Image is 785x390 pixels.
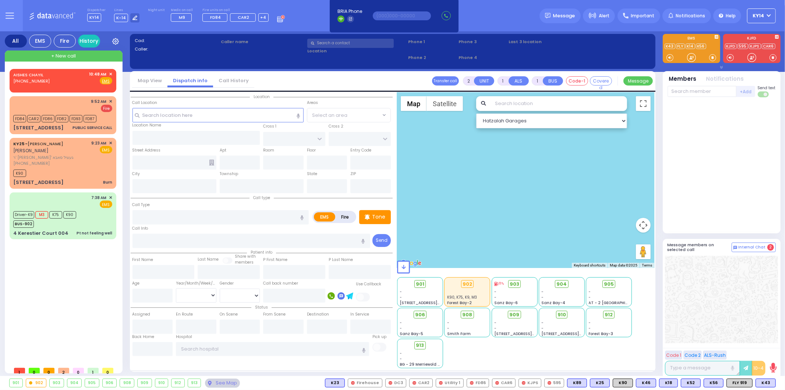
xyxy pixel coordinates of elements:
[492,379,516,387] div: CAR6
[541,289,544,295] span: -
[29,35,51,48] div: EMS
[461,280,474,288] div: 902
[726,379,753,387] div: FLY 919
[703,351,727,360] button: ALS-Rush
[683,351,702,360] button: Code 2
[13,230,68,237] div: 4 Kerestier Court 004
[13,170,26,177] span: K90
[415,311,425,318] span: 906
[132,171,140,177] label: City
[459,55,506,61] span: Phone 4
[543,76,563,86] button: BUS
[49,211,62,219] span: K75
[756,379,776,387] div: BLS
[26,379,46,387] div: 902
[400,362,441,367] span: BG - 29 Merriewold S.
[462,311,472,318] span: 908
[400,331,424,337] span: Sanz Bay-5
[171,8,194,13] label: Medic on call
[235,254,256,259] small: Share with
[659,379,678,387] div: BLS
[409,379,433,387] div: CAR2
[494,289,496,295] span: -
[88,368,99,373] span: 1
[400,295,402,300] span: -
[490,96,627,111] input: Search location
[109,98,112,105] span: ✕
[102,79,110,84] u: EMS
[77,230,112,236] div: Pt not feeling well
[307,311,329,317] label: Destination
[605,311,613,318] span: 912
[263,311,286,317] label: From Scene
[109,195,112,201] span: ✕
[681,379,701,387] div: K52
[494,325,496,331] span: -
[636,379,656,387] div: BLS
[312,112,347,119] span: Select an area
[329,123,343,129] label: Cross 2
[114,8,140,13] label: Lines
[13,211,34,219] span: Driver-K9
[408,55,456,61] span: Phone 2
[494,320,496,325] span: -
[541,325,544,331] span: -
[509,76,529,86] button: ALS
[439,381,443,385] img: red-radio-icon.svg
[220,281,234,286] label: Gender
[13,220,34,228] span: BUS-902
[67,379,82,387] div: 904
[436,379,464,387] div: Utility 1
[427,96,463,111] button: Show satellite imagery
[109,71,112,77] span: ✕
[510,311,520,318] span: 909
[400,289,402,295] span: -
[155,379,168,387] div: 910
[676,13,705,19] span: Notifications
[704,379,724,387] div: BLS
[613,379,633,387] div: K90
[54,35,76,48] div: Fire
[400,325,402,331] span: -
[13,179,64,186] div: [STREET_ADDRESS]
[470,381,474,385] img: red-radio-icon.svg
[307,48,406,54] label: Location
[356,281,381,287] label: Use Callback
[132,334,155,340] label: Back Home
[102,368,113,373] span: 0
[220,147,226,153] label: Apt
[467,379,489,387] div: FD86
[176,334,192,340] label: Hospital
[78,35,100,48] a: History
[132,100,158,106] label: Call Location
[209,160,214,166] span: Other building occupants
[447,295,477,300] span: K90, K75, K9, M3
[132,311,151,317] label: Assigned
[263,257,287,263] label: P First Name
[725,43,737,49] a: KJFD
[400,300,470,306] span: [STREET_ADDRESS][PERSON_NAME]
[132,108,304,122] input: Search location here
[89,72,107,77] span: 10:48 AM
[176,281,216,286] div: Year/Month/Week/Day
[235,260,254,265] span: members
[636,244,651,259] button: Drag Pegman onto the map to open Street View
[114,14,128,22] span: K-14
[494,331,564,337] span: [STREET_ADDRESS][PERSON_NAME]
[351,381,355,385] img: red-radio-icon.svg
[665,351,682,360] button: Code 1
[589,320,591,325] span: -
[261,14,266,20] span: +4
[541,295,544,300] span: -
[509,39,580,45] label: Last 3 location
[205,379,240,388] div: See map
[132,122,162,128] label: Location Name
[494,281,504,286] div: 11%
[416,342,424,349] span: 913
[202,8,269,13] label: Fire units on call
[210,14,221,20] span: FD84
[668,243,732,252] h5: Message members on selected call
[681,379,701,387] div: BLS
[176,311,193,317] label: En Route
[132,147,161,153] label: Street Address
